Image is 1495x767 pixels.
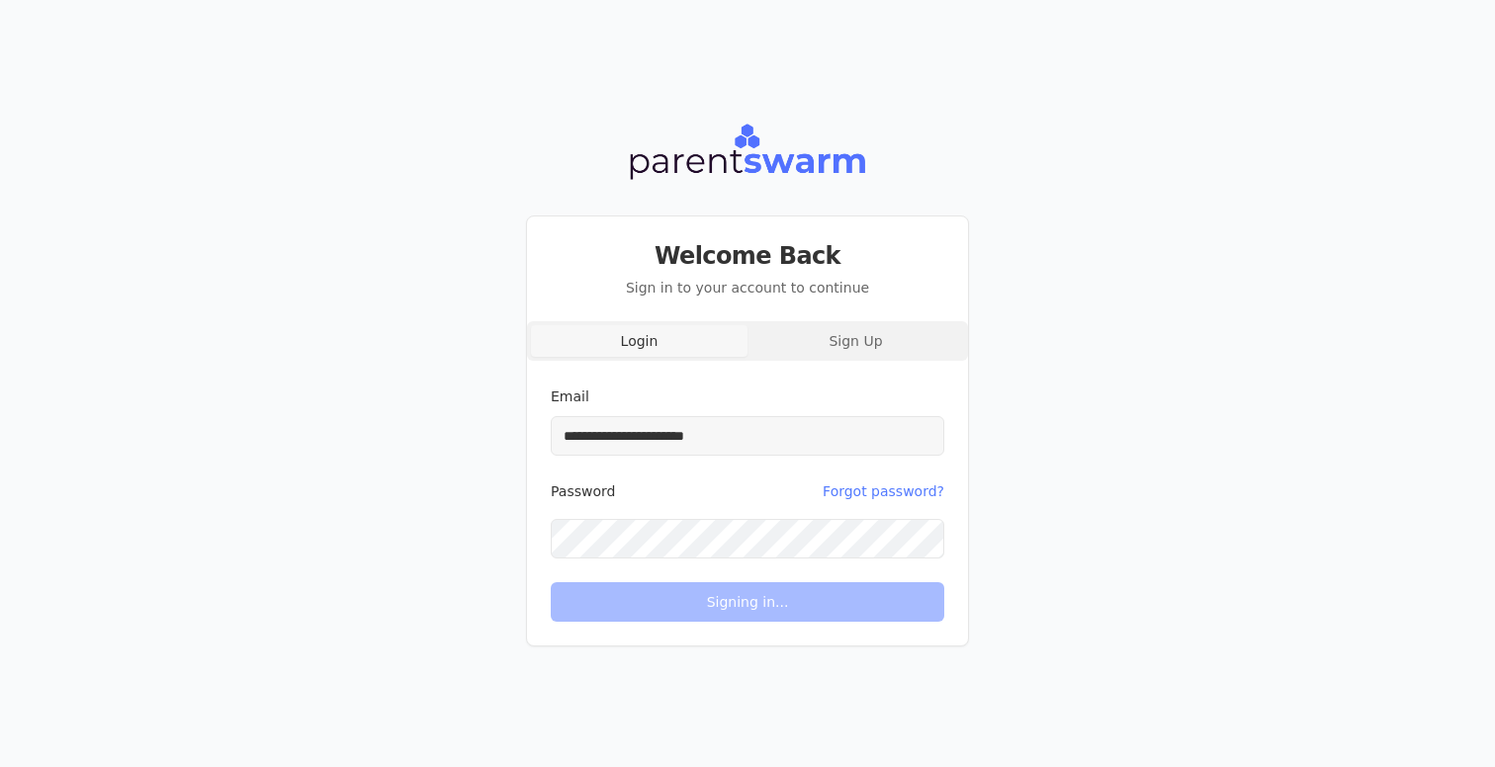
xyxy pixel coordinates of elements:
h3: Welcome Back [551,240,944,272]
button: Sign Up [747,325,964,357]
label: Password [551,484,615,498]
button: Forgot password? [823,471,944,511]
p: Sign in to your account to continue [551,278,944,298]
button: Login [531,325,747,357]
label: Email [551,388,589,404]
img: Parentswarm [628,121,867,184]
